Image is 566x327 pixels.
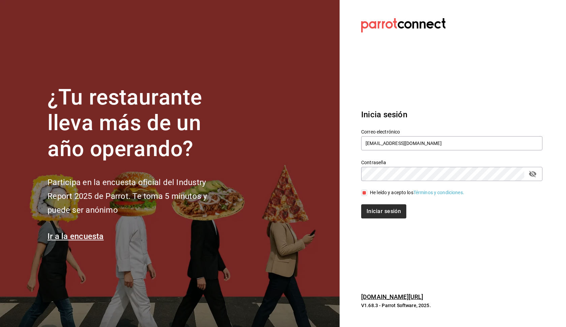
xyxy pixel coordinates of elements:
a: [DOMAIN_NAME][URL] [361,293,423,300]
h3: Inicia sesión [361,109,542,121]
a: Términos y condiciones. [413,190,464,195]
p: V1.68.3 - Parrot Software, 2025. [361,302,542,309]
button: Iniciar sesión [361,204,406,218]
input: Ingresa tu correo electrónico [361,136,542,150]
label: Correo electrónico [361,129,542,134]
h2: Participa en la encuesta oficial del Industry Report 2025 de Parrot. Te toma 5 minutos y puede se... [48,176,229,217]
button: passwordField [527,168,538,180]
h1: ¿Tu restaurante lleva más de un año operando? [48,85,229,162]
label: Contraseña [361,160,542,165]
a: Ir a la encuesta [48,232,104,241]
div: He leído y acepto los [370,189,464,196]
